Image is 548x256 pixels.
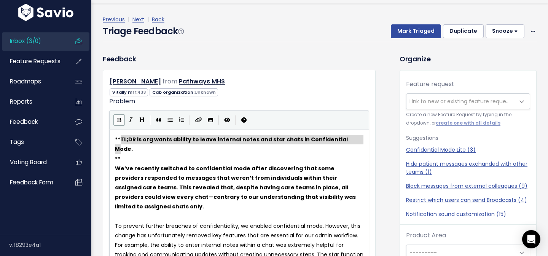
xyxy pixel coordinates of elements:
[10,178,53,186] span: Feedback form
[218,115,219,125] i: |
[486,24,524,38] button: Snooze
[406,133,530,143] p: Suggestions
[109,97,135,106] label: Problem
[137,89,146,95] span: 433
[194,89,216,95] span: Unknown
[190,115,190,125] i: |
[176,114,187,126] button: Numbered List
[10,37,41,45] span: Inbox (3/0)
[2,174,63,191] a: Feedback form
[103,54,136,64] h3: Feedback
[406,231,446,240] label: Product Area
[2,53,63,70] a: Feature Requests
[9,235,91,255] div: v.f8293e4a1
[406,111,530,127] small: Create a new Feature Request by typing in the dropdown, or .
[16,4,75,21] img: logo-white.9d6f32f41409.svg
[409,98,515,105] span: Link to new or existing feature request...
[132,16,144,23] a: Next
[2,32,63,50] a: Inbox (3/0)
[193,114,205,126] button: Create Link
[10,98,32,106] span: Reports
[443,24,484,38] button: Duplicate
[221,114,233,126] button: Toggle Preview
[110,77,161,86] a: [PERSON_NAME]
[150,115,151,125] i: |
[238,114,250,126] button: Markdown Guide
[153,114,164,126] button: Quote
[10,118,38,126] span: Feedback
[406,182,530,190] a: Block messages from external colleagues (9)
[10,158,47,166] span: Voting Board
[406,210,530,218] a: Notification sound customization (15)
[115,136,349,153] span: TL;DR is org wants ability to leave internal notes and star chats in Confidential Mode.
[436,120,500,126] a: create one with all details
[110,88,148,96] span: Vitally mrr:
[2,93,63,110] a: Reports
[400,54,537,64] h3: Organize
[150,88,218,96] span: Cab organization:
[2,154,63,171] a: Voting Board
[179,77,225,86] a: Pathways MHS
[146,16,150,23] span: |
[406,160,530,176] a: Hide patient messages exchanded with other teams (1)
[125,114,136,126] button: Italic
[115,165,357,211] span: We’ve recently switched to confidential mode after discovering that some providers responded to m...
[2,73,63,90] a: Roadmaps
[103,24,183,38] h4: Triage Feedback
[406,196,530,204] a: Restrict which users can send Broadcasts (4)
[164,114,176,126] button: Generic List
[10,57,61,65] span: Feature Requests
[391,24,441,38] button: Mark Triaged
[113,114,125,126] button: Bold
[2,133,63,151] a: Tags
[162,77,177,86] span: from
[235,115,236,125] i: |
[205,114,216,126] button: Import an image
[136,114,148,126] button: Heading
[10,138,24,146] span: Tags
[126,16,131,23] span: |
[406,146,530,154] a: Confidential Mode Lite (3)
[152,16,164,23] a: Back
[10,77,41,85] span: Roadmaps
[522,230,540,248] div: Open Intercom Messenger
[2,113,63,131] a: Feedback
[406,80,454,89] label: Feature request
[103,16,125,23] a: Previous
